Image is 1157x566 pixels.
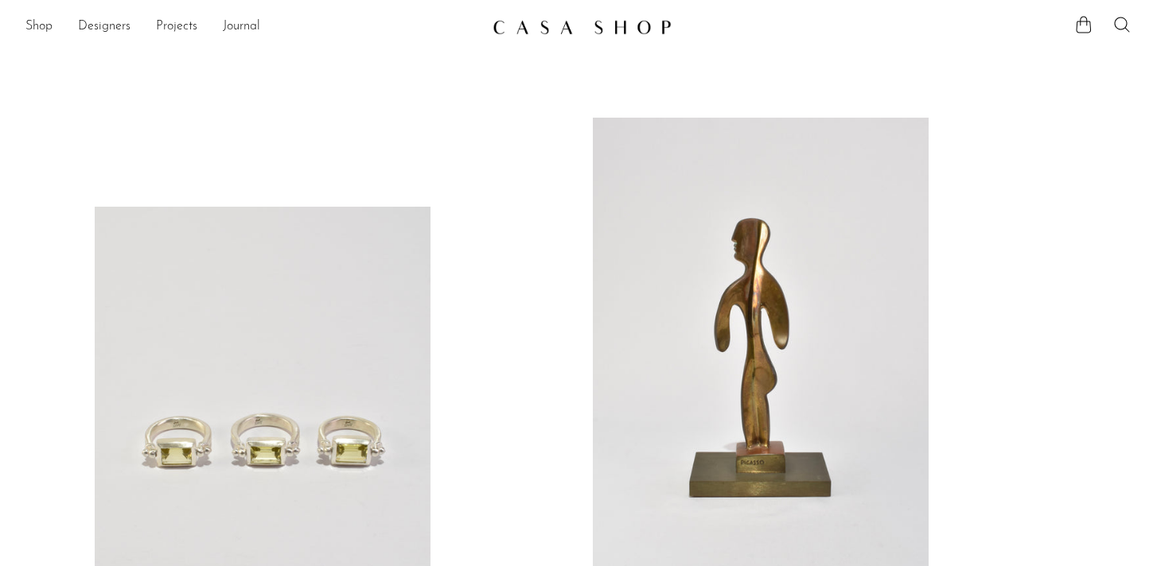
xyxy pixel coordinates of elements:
nav: Desktop navigation [25,14,480,41]
ul: NEW HEADER MENU [25,14,480,41]
a: Designers [78,17,131,37]
a: Shop [25,17,53,37]
a: Journal [223,17,260,37]
a: Projects [156,17,197,37]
